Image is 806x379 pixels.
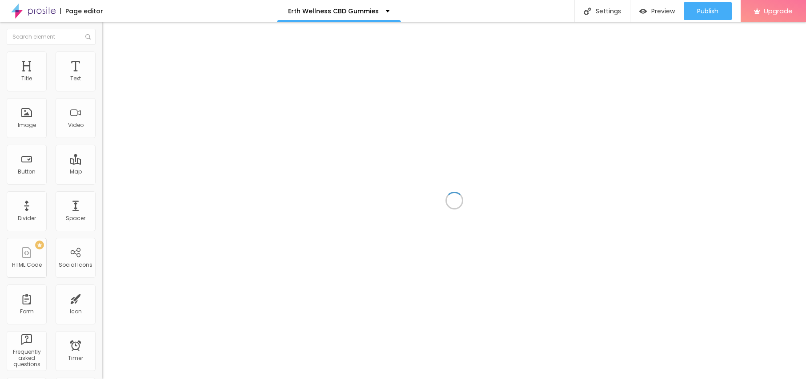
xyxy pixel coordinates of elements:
[21,75,32,82] div: Title
[70,169,82,175] div: Map
[12,262,42,268] div: HTML Code
[7,29,96,45] input: Search element
[20,308,34,315] div: Form
[630,2,684,20] button: Preview
[18,122,36,128] div: Image
[66,215,85,221] div: Spacer
[764,7,793,15] span: Upgrade
[18,215,36,221] div: Divider
[684,2,732,20] button: Publish
[68,355,83,361] div: Timer
[59,262,92,268] div: Social Icons
[288,8,379,14] p: Erth Wellness CBD Gummies
[9,349,44,368] div: Frequently asked questions
[60,8,103,14] div: Page editor
[697,8,718,15] span: Publish
[70,308,82,315] div: Icon
[85,34,91,39] img: Icone
[68,122,84,128] div: Video
[584,8,591,15] img: Icone
[639,8,647,15] img: view-1.svg
[18,169,36,175] div: Button
[651,8,675,15] span: Preview
[70,75,81,82] div: Text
